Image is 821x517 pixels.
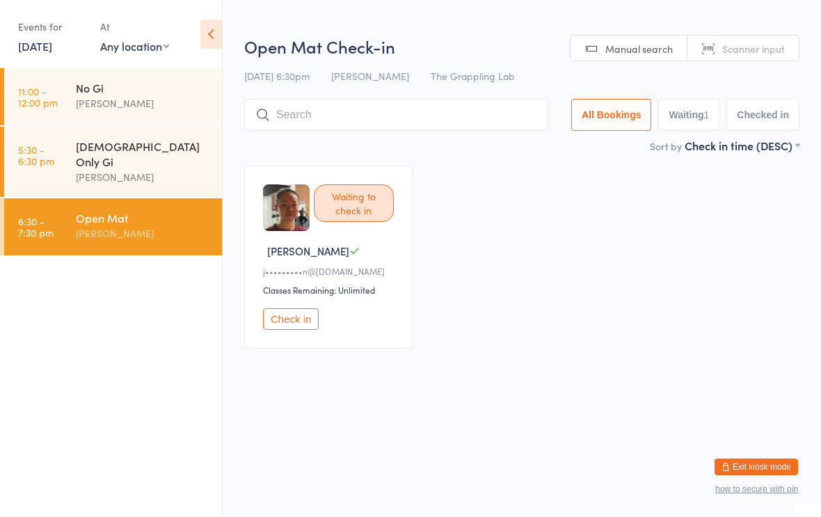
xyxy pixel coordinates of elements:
button: Checked in [726,99,799,131]
span: [PERSON_NAME] [267,244,349,258]
div: [PERSON_NAME] [76,225,210,241]
time: 5:30 - 6:30 pm [18,144,54,166]
div: j•••••••••n@[DOMAIN_NAME] [263,265,398,277]
div: Classes Remaining: Unlimited [263,284,398,296]
div: [PERSON_NAME] [76,95,210,111]
div: Waiting to check in [314,184,394,222]
div: Events for [18,15,86,38]
button: Exit kiosk mode [715,459,798,475]
div: Check in time (DESC) [685,138,799,153]
button: All Bookings [571,99,652,131]
a: 6:30 -7:30 pmOpen Mat[PERSON_NAME] [4,198,222,255]
span: [PERSON_NAME] [331,69,409,83]
span: Scanner input [722,42,785,56]
div: [DEMOGRAPHIC_DATA] Only Gi [76,138,210,169]
a: [DATE] [18,38,52,54]
div: Open Mat [76,210,210,225]
input: Search [244,99,548,131]
a: 11:00 -12:00 pmNo Gi[PERSON_NAME] [4,68,222,125]
div: 1 [704,109,710,120]
button: Waiting1 [658,99,719,131]
h2: Open Mat Check-in [244,35,799,58]
div: Any location [100,38,169,54]
time: 11:00 - 12:00 pm [18,86,58,108]
div: No Gi [76,80,210,95]
a: 5:30 -6:30 pm[DEMOGRAPHIC_DATA] Only Gi[PERSON_NAME] [4,127,222,197]
span: The Grappling Lab [431,69,515,83]
span: Manual search [605,42,673,56]
span: [DATE] 6:30pm [244,69,310,83]
div: At [100,15,169,38]
button: Check in [263,308,319,330]
img: image1746696097.png [263,184,310,231]
div: [PERSON_NAME] [76,169,210,185]
button: how to secure with pin [715,484,798,494]
time: 6:30 - 7:30 pm [18,216,54,238]
label: Sort by [650,139,682,153]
